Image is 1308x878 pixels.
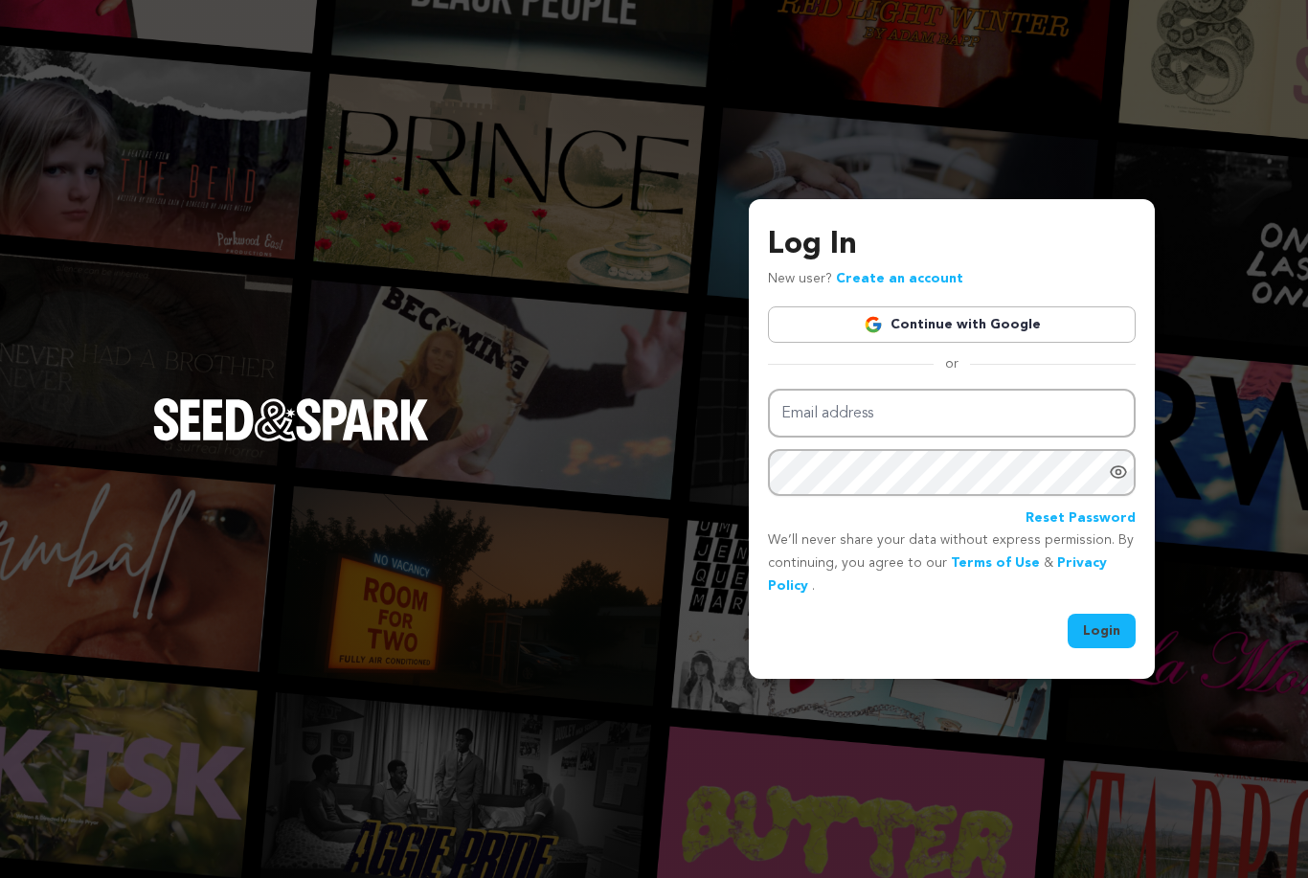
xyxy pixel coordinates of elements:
p: We’ll never share your data without express permission. By continuing, you agree to our & . [768,529,1136,597]
img: Google logo [864,315,883,334]
img: Seed&Spark Logo [153,398,429,440]
h3: Log In [768,222,1136,268]
span: or [934,354,970,373]
a: Seed&Spark Homepage [153,398,429,479]
button: Login [1068,614,1136,648]
a: Terms of Use [951,556,1040,570]
a: Privacy Policy [768,556,1107,593]
a: Continue with Google [768,306,1136,343]
input: Email address [768,389,1136,438]
a: Show password as plain text. Warning: this will display your password on the screen. [1109,462,1128,482]
p: New user? [768,268,963,291]
a: Reset Password [1026,507,1136,530]
a: Create an account [836,272,963,285]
